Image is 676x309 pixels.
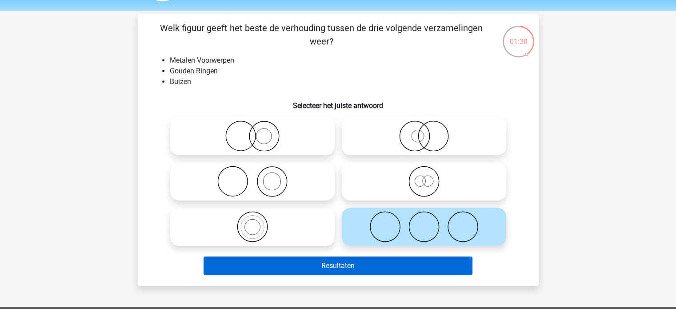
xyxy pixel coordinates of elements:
[502,25,535,47] div: 01:38
[204,257,472,275] button: Resultaten
[170,66,524,76] li: Gouden Ringen
[170,76,524,87] li: Buizen
[152,21,491,48] p: Welk figuur geeft het beste de verhouding tussen de drie volgende verzamelingen weer?
[152,94,524,110] h6: Selecteer het juiste antwoord
[170,55,524,66] li: Metalen Voorwerpen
